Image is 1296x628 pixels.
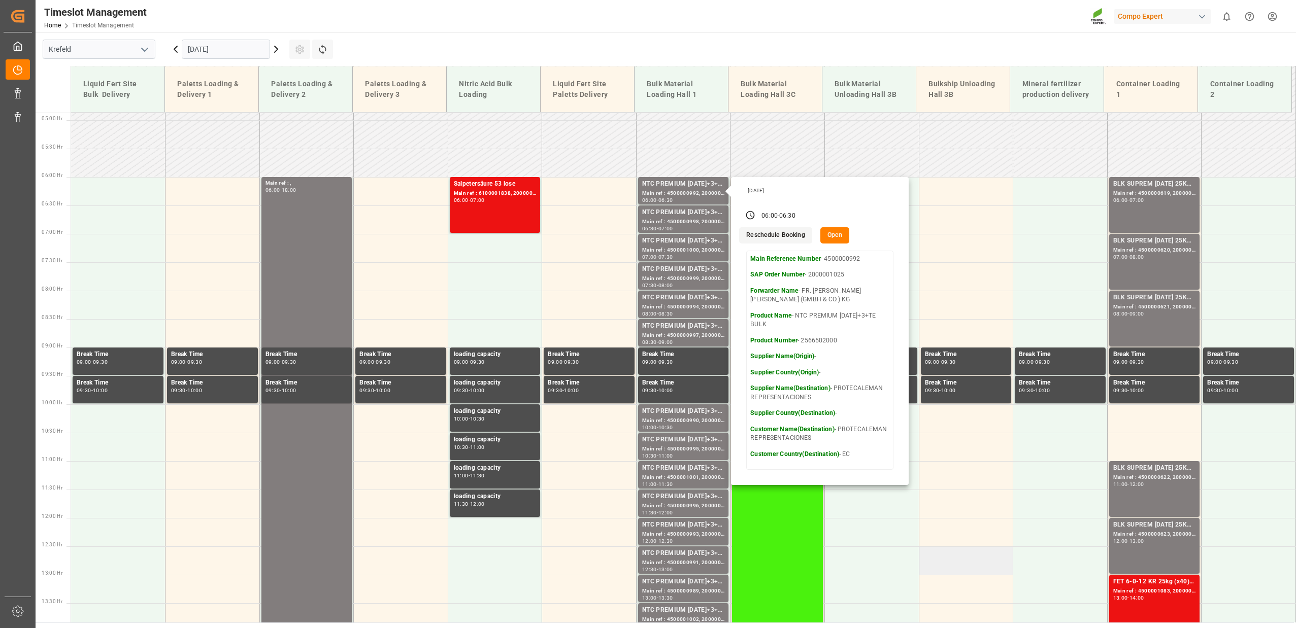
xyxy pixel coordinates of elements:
div: 09:30 [1129,360,1144,364]
div: Main ref : 4500000997, 2000001025 [642,331,725,340]
div: - [280,360,281,364]
div: Main ref : 4500000619, 2000000565 [1113,189,1196,198]
div: NTC PREMIUM [DATE]+3+TE BULK [642,236,725,246]
p: - 2000001025 [750,270,889,280]
div: FET 6-0-12 KR 25kg (x40) EN;FET 6-0-12 KR 25kgx40 DE,AT,FR,ES,IT [1113,577,1196,587]
p: - [750,409,889,418]
div: Main ref : 4500001000, 2000001025 [642,246,725,255]
div: loading capacity [454,435,537,445]
button: open menu [137,42,152,57]
div: 09:30 [282,360,296,364]
div: 12:00 [1129,482,1144,486]
div: 06:00 [642,198,657,202]
div: 08:30 [642,340,657,344]
div: - [280,388,281,393]
div: NTC PREMIUM [DATE]+3+TE BULK [642,577,725,587]
div: - [657,425,658,430]
div: 10:00 [376,388,390,393]
div: NTC PREMIUM [DATE]+3+TE BULK [642,207,725,218]
div: Break Time [171,350,254,360]
div: 18:00 [282,188,296,192]
div: 09:00 [454,360,469,364]
div: - [657,255,658,259]
div: Break Time [642,350,725,360]
div: Main ref : 4500000990, 2000001025 [642,416,725,425]
div: 07:00 [658,226,673,231]
span: 13:30 Hr [42,599,62,604]
div: Main ref : 4500001001, 2000001025 [642,473,725,482]
p: - EC [750,450,889,459]
div: - [1034,388,1035,393]
span: 09:30 Hr [42,371,62,377]
div: Break Time [359,378,442,388]
div: 07:00 [1113,255,1128,259]
div: Main ref : 4500001083, 2000001103 [1113,587,1196,596]
div: NTC PREMIUM [DATE]+3+TE BULK [642,605,725,615]
div: NTC PREMIUM [DATE]+3+TE BULK [642,406,725,416]
div: BLK SUPREM [DATE] 25KG (x42) INT MTO [1113,520,1196,530]
div: Mineral fertilizer production delivery [1018,75,1095,104]
div: 09:30 [93,360,108,364]
div: 13:30 [658,596,673,600]
div: 09:30 [470,360,485,364]
span: 05:00 Hr [42,116,62,121]
div: 09:00 [77,360,91,364]
div: 09:00 [265,360,280,364]
div: 10:00 [564,388,579,393]
div: - [469,502,470,506]
div: Timeslot Management [44,5,147,20]
div: 09:30 [548,388,562,393]
div: 09:30 [1223,360,1238,364]
div: Break Time [265,350,348,360]
span: 07:30 Hr [42,258,62,263]
div: Main ref : 4500000995, 2000001025 [642,445,725,453]
div: 10:00 [1223,388,1238,393]
div: 13:00 [1113,596,1128,600]
div: - [1034,360,1035,364]
div: - [469,388,470,393]
div: - [469,473,470,478]
div: Main ref : 4500000620, 2000000565 [1113,246,1196,255]
div: 09:30 [77,388,91,393]
div: - [1222,360,1223,364]
div: - [374,388,376,393]
div: Paletts Loading & Delivery 1 [173,75,250,104]
strong: Supplier Name(Origin) [750,353,814,360]
p: - [750,352,889,361]
div: Main ref : 4500000996, 2000001025 [642,502,725,510]
div: NTC PREMIUM [DATE]+3+TE BULK [642,463,725,473]
span: 10:30 Hr [42,428,62,434]
div: Break Time [925,350,1008,360]
strong: Product Number [750,337,797,344]
div: 08:00 [658,283,673,288]
div: 08:00 [642,311,657,316]
a: Home [44,22,61,29]
div: - [469,445,470,449]
div: 12:00 [642,539,657,543]
div: Break Time [1207,378,1290,388]
div: 09:30 [1019,388,1034,393]
div: 12:30 [642,567,657,572]
div: 07:30 [658,255,673,259]
div: Container Loading 2 [1206,75,1283,104]
div: 13:00 [1129,539,1144,543]
div: Main ref : 4500000621, 2000000565 [1113,303,1196,311]
div: 07:00 [1129,198,1144,202]
div: - [562,388,564,393]
div: - [562,360,564,364]
div: - [657,360,658,364]
div: 09:30 [359,388,374,393]
div: Break Time [1019,378,1102,388]
button: Compo Expert [1114,7,1215,26]
div: 10:30 [454,445,469,449]
div: 10:00 [454,416,469,421]
div: 11:00 [642,482,657,486]
div: Paletts Loading & Delivery 3 [361,75,438,104]
p: - PROTECALEMAN REPRESENTACIONES [750,425,889,443]
div: - [469,360,470,364]
span: 06:00 Hr [42,172,62,178]
div: BLK SUPREM [DATE] 25KG (x42) INT MTO [1113,236,1196,246]
div: 09:00 [548,360,562,364]
div: Main ref : 4500000989, 2000001025 [642,587,725,596]
div: loading capacity [454,492,537,502]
